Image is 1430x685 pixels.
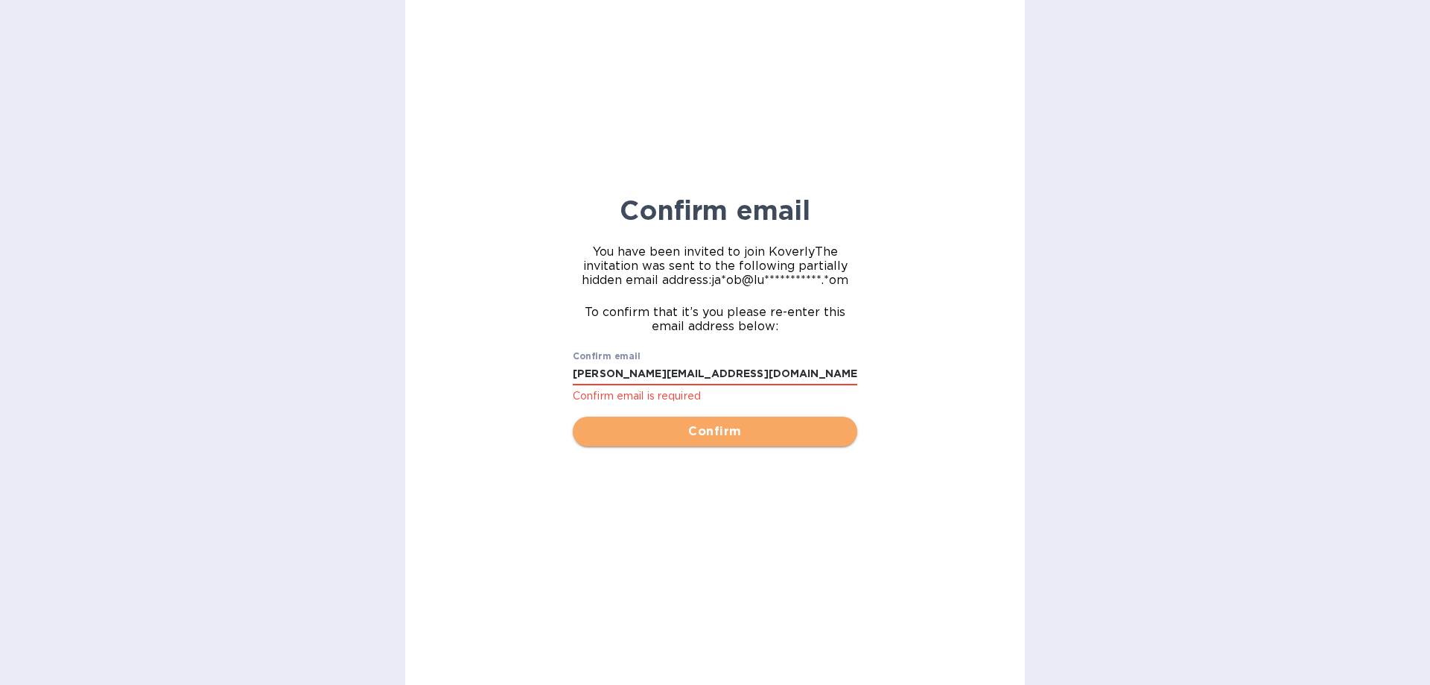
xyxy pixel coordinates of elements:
label: Confirm email [573,353,641,362]
span: Confirm [585,423,845,441]
span: To confirm that it’s you please re-enter this email address below: [573,305,857,333]
b: Confirm email [620,194,810,227]
p: Confirm email is required [573,388,857,405]
span: You have been invited to join Koverly The invitation was sent to the following partially hidden e... [573,244,857,287]
button: Confirm [573,417,857,446]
